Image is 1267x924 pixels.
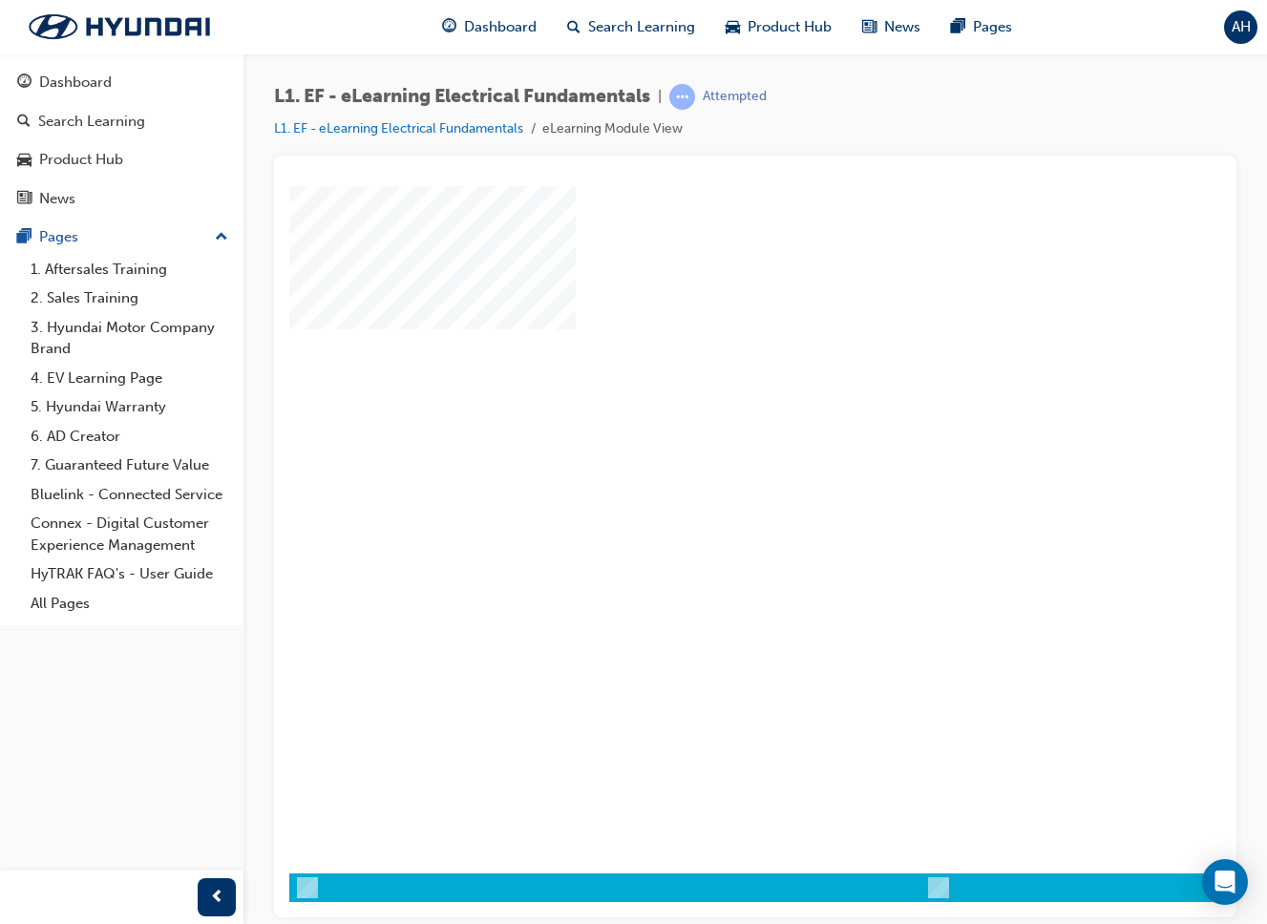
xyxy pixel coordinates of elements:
[658,86,662,108] span: |
[8,104,236,139] a: Search Learning
[23,255,236,284] a: 1. Aftersales Training
[1224,10,1257,44] button: AH
[17,74,32,92] span: guage-icon
[10,7,229,47] img: Trak
[23,392,236,422] a: 5. Hyundai Warranty
[17,229,32,246] span: pages-icon
[542,118,683,140] li: eLearning Module View
[23,559,236,589] a: HyTRAK FAQ's - User Guide
[710,8,847,47] a: car-iconProduct Hub
[23,589,236,619] a: All Pages
[862,15,876,39] span: news-icon
[8,220,236,255] button: Pages
[23,283,236,313] a: 2. Sales Training
[8,65,236,100] a: Dashboard
[847,8,936,47] a: news-iconNews
[726,15,740,39] span: car-icon
[1202,859,1248,905] div: Open Intercom Messenger
[39,226,78,248] div: Pages
[38,111,145,133] div: Search Learning
[588,16,695,38] span: Search Learning
[567,15,581,39] span: search-icon
[936,8,1027,47] a: pages-iconPages
[39,188,75,210] div: News
[8,181,236,217] a: News
[23,364,236,393] a: 4. EV Learning Page
[442,15,456,39] span: guage-icon
[39,149,123,171] div: Product Hub
[23,422,236,451] a: 6. AD Creator
[17,152,32,169] span: car-icon
[552,8,710,47] a: search-iconSearch Learning
[1232,16,1251,38] span: AH
[951,15,965,39] span: pages-icon
[973,16,1012,38] span: Pages
[215,225,228,250] span: up-icon
[23,509,236,559] a: Connex - Digital Customer Experience Management
[210,886,224,910] span: prev-icon
[703,88,767,106] div: Attempted
[464,16,537,38] span: Dashboard
[8,61,236,220] button: DashboardSearch LearningProduct HubNews
[23,480,236,510] a: Bluelink - Connected Service
[23,451,236,480] a: 7. Guaranteed Future Value
[17,191,32,208] span: news-icon
[8,142,236,178] a: Product Hub
[748,16,832,38] span: Product Hub
[884,16,920,38] span: News
[274,86,650,108] span: L1. EF - eLearning Electrical Fundamentals
[274,120,523,136] a: L1. EF - eLearning Electrical Fundamentals
[39,72,112,94] div: Dashboard
[669,84,695,110] span: learningRecordVerb_ATTEMPT-icon
[427,8,552,47] a: guage-iconDashboard
[17,114,31,131] span: search-icon
[23,313,236,364] a: 3. Hyundai Motor Company Brand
